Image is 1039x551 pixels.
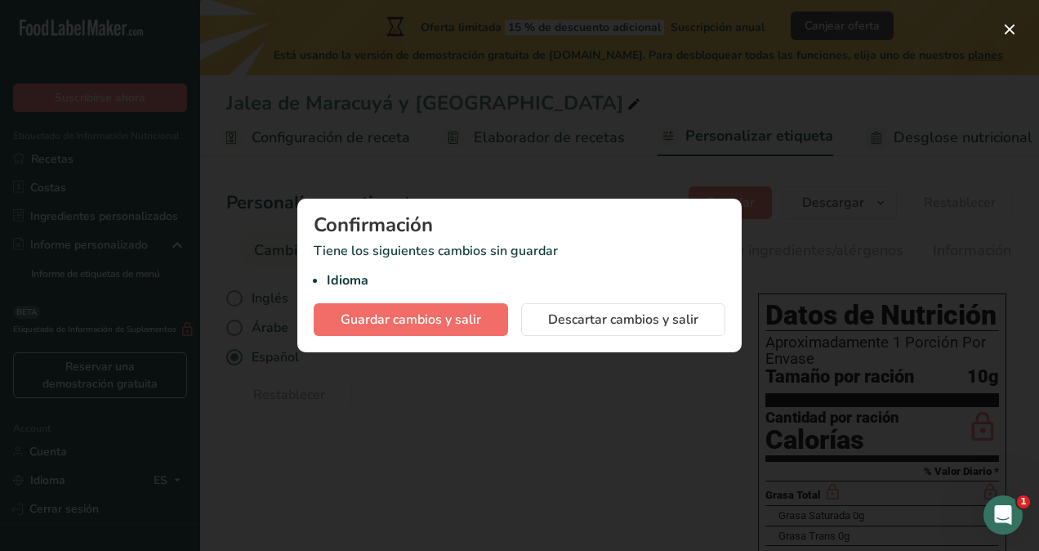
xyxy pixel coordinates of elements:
[521,303,725,336] button: Descartar cambios y salir
[548,310,698,329] span: Descartar cambios y salir
[314,241,725,290] p: Tiene los siguientes cambios sin guardar
[341,310,481,329] span: Guardar cambios y salir
[314,215,725,235] div: Confirmación
[314,303,508,336] button: Guardar cambios y salir
[983,495,1023,535] iframe: Intercom live chat
[327,271,725,290] li: Idioma
[1017,495,1030,508] span: 1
